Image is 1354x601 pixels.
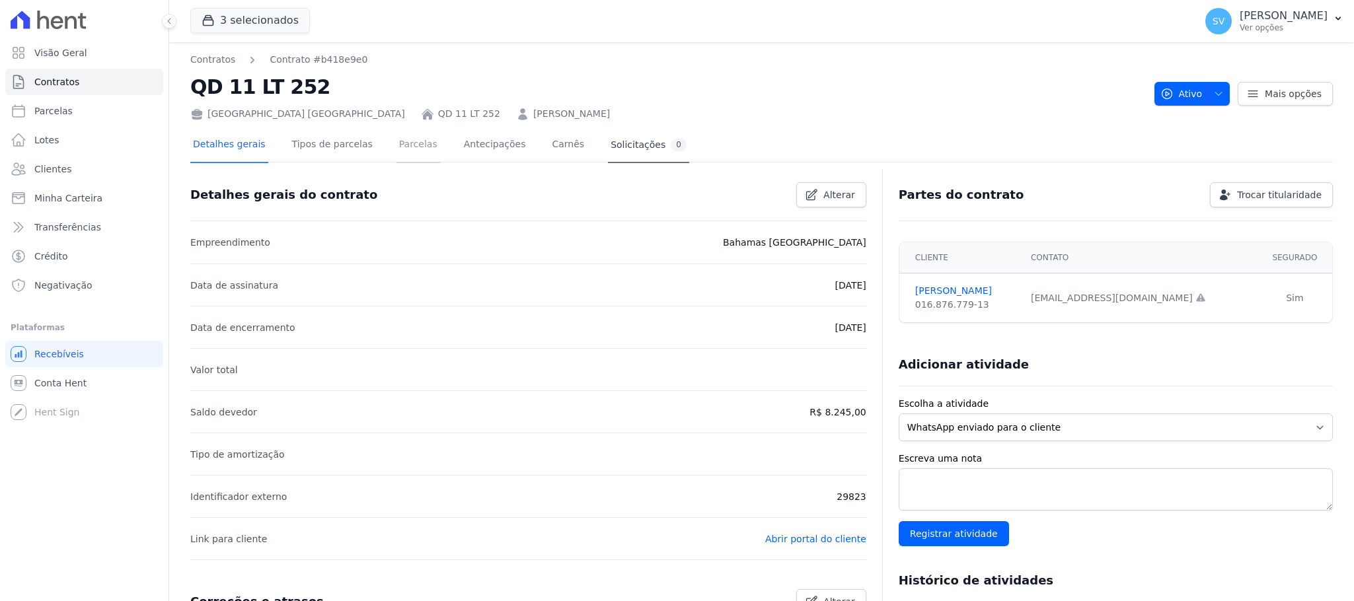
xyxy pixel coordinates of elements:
p: Bahamas [GEOGRAPHIC_DATA] [723,234,866,250]
p: Saldo devedor [190,404,257,420]
p: Identificador externo [190,489,287,505]
h2: QD 11 LT 252 [190,72,1144,102]
nav: Breadcrumb [190,53,367,67]
td: Sim [1258,273,1332,323]
a: QD 11 LT 252 [438,107,500,121]
a: Trocar titularidade [1210,182,1333,207]
h3: Adicionar atividade [899,357,1029,372]
div: 0 [671,139,687,151]
p: 29823 [837,489,866,505]
nav: Breadcrumb [190,53,1144,67]
button: SV [PERSON_NAME] Ver opções [1195,3,1354,40]
a: Detalhes gerais [190,128,268,163]
input: Registrar atividade [899,521,1009,546]
p: Ver opções [1240,22,1328,33]
h3: Partes do contrato [899,187,1024,203]
span: Mais opções [1265,87,1322,100]
p: [DATE] [835,277,866,293]
span: Transferências [34,221,101,234]
th: Segurado [1258,242,1332,273]
span: Contratos [34,75,79,88]
span: Visão Geral [34,46,87,59]
a: Contrato #b418e9e0 [270,53,367,67]
a: Alterar [796,182,866,207]
p: Tipo de amortização [190,446,285,462]
p: R$ 8.245,00 [809,404,866,420]
a: Contratos [190,53,235,67]
h3: Detalhes gerais do contrato [190,187,377,203]
a: Parcelas [5,98,163,124]
span: Minha Carteira [34,192,102,205]
p: [DATE] [835,320,866,336]
span: SV [1213,17,1224,26]
a: Visão Geral [5,40,163,66]
p: Data de assinatura [190,277,278,293]
p: Data de encerramento [190,320,295,336]
a: Minha Carteira [5,185,163,211]
a: Crédito [5,243,163,269]
span: Lotes [34,133,59,147]
span: Conta Hent [34,376,87,390]
span: Ativo [1160,82,1203,106]
a: [PERSON_NAME] [533,107,610,121]
label: Escolha a atividade [899,397,1333,411]
a: Contratos [5,69,163,95]
span: Negativação [34,279,93,292]
a: Mais opções [1238,82,1333,106]
a: Abrir portal do cliente [765,534,866,544]
div: 016.876.779-13 [915,298,1015,312]
a: Clientes [5,156,163,182]
a: [PERSON_NAME] [915,284,1015,298]
div: [EMAIL_ADDRESS][DOMAIN_NAME] [1031,291,1250,305]
a: Lotes [5,127,163,153]
p: [PERSON_NAME] [1240,9,1328,22]
a: Carnês [549,128,587,163]
span: Trocar titularidade [1237,188,1322,201]
div: Plataformas [11,320,158,336]
a: Parcelas [396,128,440,163]
div: Solicitações [611,139,687,151]
th: Contato [1023,242,1258,273]
p: Empreendimento [190,234,270,250]
span: Recebíveis [34,347,84,361]
div: [GEOGRAPHIC_DATA] [GEOGRAPHIC_DATA] [190,107,405,121]
p: Link para cliente [190,531,267,547]
a: Negativação [5,272,163,299]
a: Conta Hent [5,370,163,396]
a: Recebíveis [5,341,163,367]
button: Ativo [1154,82,1230,106]
a: Tipos de parcelas [289,128,375,163]
a: Transferências [5,214,163,240]
th: Cliente [899,242,1023,273]
span: Alterar [823,188,855,201]
a: Antecipações [461,128,529,163]
span: Parcelas [34,104,73,118]
button: 3 selecionados [190,8,310,33]
label: Escreva uma nota [899,452,1333,466]
h3: Histórico de atividades [899,573,1053,588]
span: Clientes [34,162,71,176]
p: Valor total [190,362,238,378]
span: Crédito [34,250,68,263]
a: Solicitações0 [608,128,689,163]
